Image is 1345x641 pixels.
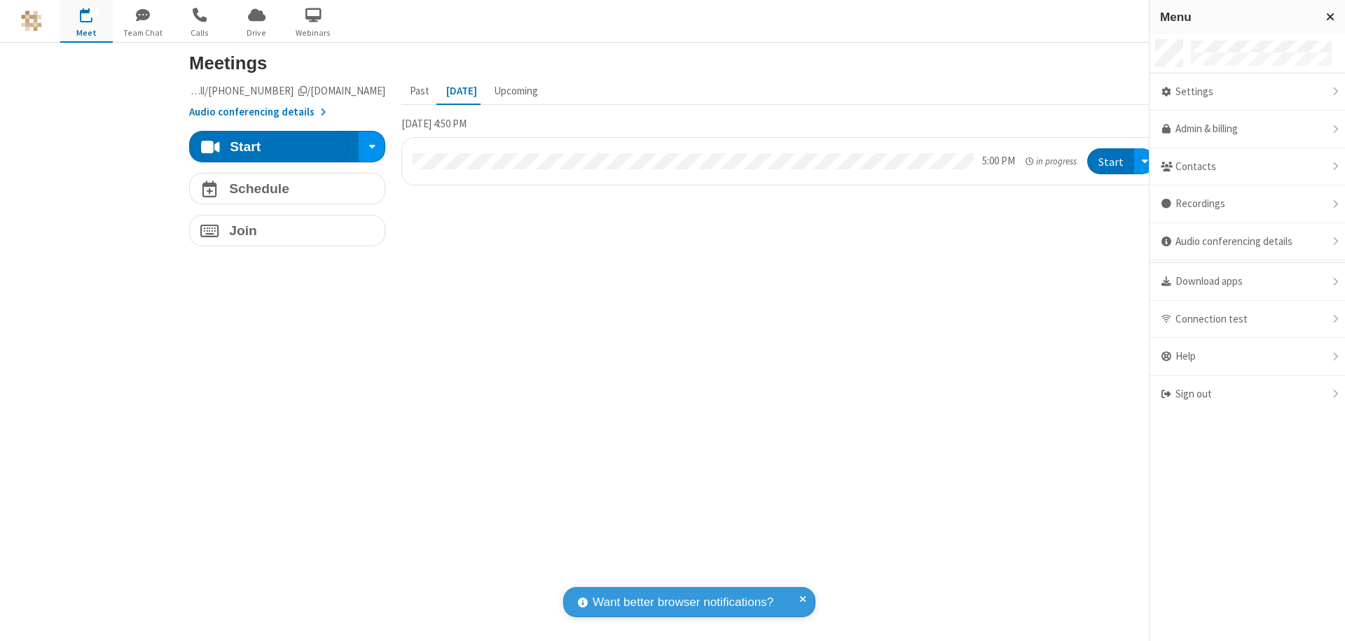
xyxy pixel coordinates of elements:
[1150,338,1345,376] div: Help
[189,104,326,120] button: Audio conferencing details
[1026,155,1077,168] em: in progress
[90,8,99,18] div: 1
[1150,111,1345,148] a: Admin & billing
[230,140,261,153] h4: Start
[1087,148,1134,174] button: Start
[117,27,170,39] span: Team Chat
[1134,148,1155,174] div: Open menu
[287,27,340,39] span: Webinars
[485,78,546,105] button: Upcoming
[438,78,485,105] button: [DATE]
[1150,223,1345,261] div: Audio conferencing details
[1150,73,1345,111] div: Settings
[1150,301,1345,339] div: Connection test
[230,27,283,39] span: Drive
[189,173,385,204] button: Schedule
[1150,263,1345,301] div: Download apps
[189,83,385,120] section: Account details
[189,215,385,246] button: Join
[1310,605,1334,631] iframe: Chat
[1160,10,1313,24] h3: Menu
[401,115,1167,196] section: Today's Meetings
[189,83,385,99] button: Copy my meeting room linkCopy my meeting room link
[401,117,467,130] span: [DATE] 4:50 PM
[229,224,257,237] h4: Join
[189,53,1166,73] h3: Meetings
[593,593,773,612] span: Want better browser notifications?
[1150,185,1345,223] div: Recordings
[21,10,42,31] img: QA Selenium DO NOT DELETE OR CHANGE
[401,78,438,105] button: Past
[174,27,226,39] span: Calls
[60,27,113,39] span: Meet
[229,182,289,195] h4: Schedule
[167,84,386,97] span: Copy my meeting room link
[364,136,380,158] div: Start conference options
[1150,376,1345,413] div: Sign out
[982,153,1015,169] div: 5:00 PM
[200,131,348,162] button: Start
[1150,148,1345,186] div: Contacts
